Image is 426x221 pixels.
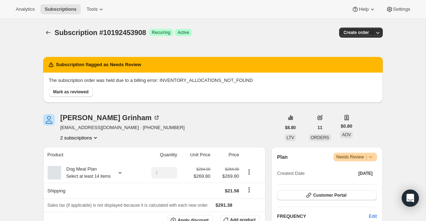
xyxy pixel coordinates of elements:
[243,168,255,176] button: Product actions
[43,147,138,163] th: Product
[347,4,380,14] button: Help
[277,170,304,177] span: Created Date
[277,213,369,220] h2: FREQUENCY
[354,168,377,178] button: [DATE]
[55,29,146,36] span: Subscription #10192453908
[49,77,377,84] p: The subscription order was held due to a billing error: INVENTORY_ALLOCATIONS_NOT_FOUND
[287,135,294,140] span: LTV
[339,28,373,38] button: Create order
[281,123,300,133] button: $8.80
[82,4,109,14] button: Tools
[213,147,241,163] th: Price
[60,124,185,131] span: [EMAIL_ADDRESS][DOMAIN_NAME] · [PHONE_NUMBER]
[60,114,160,121] div: [PERSON_NAME] Grinham
[313,123,327,133] button: 11
[277,153,288,161] h2: Plan
[61,166,111,180] div: Dog Meal Plan
[313,192,346,198] span: Customer Portal
[49,87,93,97] button: Mark as reviewed
[179,147,213,163] th: Unit Price
[45,6,76,12] span: Subscriptions
[341,123,352,130] span: $0.80
[216,202,232,208] span: $291.38
[152,30,170,35] span: Recurring
[86,6,98,12] span: Tools
[215,173,239,180] span: $269.80
[53,89,89,95] span: Mark as reviewed
[60,134,99,141] button: Product actions
[197,167,210,171] small: $284.00
[336,153,374,161] span: Needs Review
[342,132,351,137] span: AOV
[343,30,369,35] span: Create order
[16,6,35,12] span: Analytics
[382,4,415,14] button: Settings
[40,4,81,14] button: Subscriptions
[285,125,296,131] span: $8.80
[393,6,410,12] span: Settings
[178,30,189,35] span: Active
[359,6,368,12] span: Help
[43,28,53,38] button: Subscriptions
[48,203,209,208] span: Sales tax (if applicable) is not displayed because it is calculated with each new order.
[194,173,210,180] span: $269.80
[311,135,329,140] span: ORDERS
[243,186,255,194] button: Shipping actions
[43,183,138,198] th: Shipping
[358,171,373,176] span: [DATE]
[66,174,111,179] small: Select at least 14 items
[369,213,377,220] span: Edit
[277,190,377,200] button: Customer Portal
[318,125,322,131] span: 11
[43,114,55,126] span: Sebastian Grinham
[138,147,179,163] th: Quantity
[225,167,239,171] small: $284.00
[366,154,367,160] span: |
[225,188,239,193] span: $21.58
[402,190,419,207] div: Open Intercom Messenger
[56,61,141,68] h2: Subscription flagged as Needs Review
[11,4,39,14] button: Analytics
